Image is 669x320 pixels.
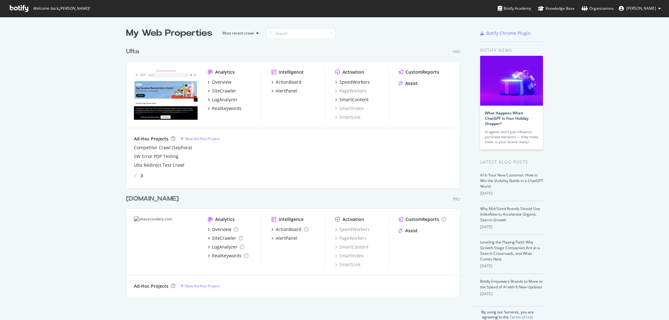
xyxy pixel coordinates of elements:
[399,216,446,223] a: CustomReports
[212,97,237,103] div: LogAnalyzer
[208,235,243,241] a: SiteCrawler
[339,79,370,85] div: SpeedWorkers
[208,226,238,233] a: Overview
[342,69,364,75] div: Activation
[498,5,531,12] div: Botify Academy
[399,80,418,87] a: Assist
[271,79,301,85] a: ActionBoard
[180,283,220,289] a: New Ad-Hoc Project
[480,56,543,106] img: What Happens When ChatGPT Is Your Holiday Shopper?
[405,228,418,234] div: Assist
[33,6,90,11] span: Welcome back, [PERSON_NAME] !
[276,79,301,85] div: ActionBoard
[212,79,231,85] div: Overview
[212,235,236,241] div: SiteCrawler
[126,47,142,56] a: Ulta
[208,97,237,103] a: LogAnalyzer
[480,224,543,230] div: [DATE]
[276,88,297,94] div: AlertPanel
[485,110,528,126] a: What Happens When ChatGPT Is Your Holiday Shopper?
[335,235,367,241] a: PageWorkers
[134,144,192,151] a: Competitor Crawl (Sephora)
[131,171,140,181] div: angle-left
[335,261,360,268] a: SmartLink
[399,228,418,234] a: Assist
[126,47,139,56] div: Ulta
[399,69,439,75] a: CustomReports
[538,5,575,12] div: Knowledge Base
[480,172,543,189] a: AI Is Your New Customer: How to Win the Visibility Battle in a ChatGPT World
[276,226,301,233] div: ActionBoard
[485,129,538,144] div: AI agents don’t just influence purchase decisions — they make them. Is your brand ready?
[266,28,335,39] input: Search
[510,314,533,320] a: Terms of Use
[279,69,304,75] div: Intelligence
[126,27,212,39] div: My Web Properties
[208,244,244,250] a: LogAnalyzer
[215,69,235,75] div: Analytics
[134,136,168,142] div: Ad-Hoc Projects
[134,69,198,120] img: www.ulta.com
[217,28,261,38] button: Most recent crawl
[140,173,144,179] div: angle-right
[271,226,308,233] a: ActionBoard
[134,162,184,168] a: Ulta Redirect Test Crawl
[126,39,465,296] div: grid
[335,105,364,112] a: SmartIndex
[406,216,439,223] div: CustomReports
[185,136,220,141] div: New Ad-Hoc Project
[126,194,181,203] a: [DOMAIN_NAME]
[335,226,370,233] a: SpeedWorkers
[480,279,543,290] a: Botify Empowers Brands to Move at the Speed of AI with 6 New Updates
[212,244,237,250] div: LogAnalyzer
[406,69,439,75] div: CustomReports
[335,97,369,103] a: SmartContent
[335,114,360,120] a: SmartLink
[134,216,198,268] img: ultasecondary.com
[339,97,369,103] div: SmartContent
[212,105,242,112] div: RealKeywords
[453,197,460,202] div: Pro
[212,88,236,94] div: SiteCrawler
[208,105,242,112] a: RealKeywords
[335,79,370,85] a: SpeedWorkers
[480,159,543,165] div: Latest Blog Posts
[453,49,460,55] div: Pro
[342,216,364,223] div: Activation
[215,216,235,223] div: Analytics
[212,226,231,233] div: Overview
[614,3,666,13] button: [PERSON_NAME]
[480,206,540,223] a: Why Mid-Sized Brands Should Use IndexNow to Accelerate Organic Search Growth
[335,244,369,250] a: SmartContent
[126,194,179,203] div: [DOMAIN_NAME]
[480,239,540,262] a: Leveling the Playing Field: Why Growth-Stage Companies Are at a Search Crossroads, and What Comes...
[271,88,297,94] a: AlertPanel
[279,216,304,223] div: Intelligence
[185,283,220,289] div: New Ad-Hoc Project
[472,306,543,320] div: By using our Services, you are agreeing to the
[134,153,178,160] a: SW Error PDP Testing
[480,47,543,54] div: Botify news
[335,253,364,259] a: SmartIndex
[480,263,543,269] div: [DATE]
[208,253,248,259] a: RealKeywords
[405,80,418,87] div: Assist
[134,283,168,289] div: Ad-Hoc Projects
[626,6,656,11] span: Dan Sgammato
[480,291,543,297] div: [DATE]
[208,79,231,85] a: Overview
[486,30,531,36] div: Botify Chrome Plugin
[271,235,297,241] a: AlertPanel
[335,88,367,94] a: PageWorkers
[581,5,614,12] div: Organizations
